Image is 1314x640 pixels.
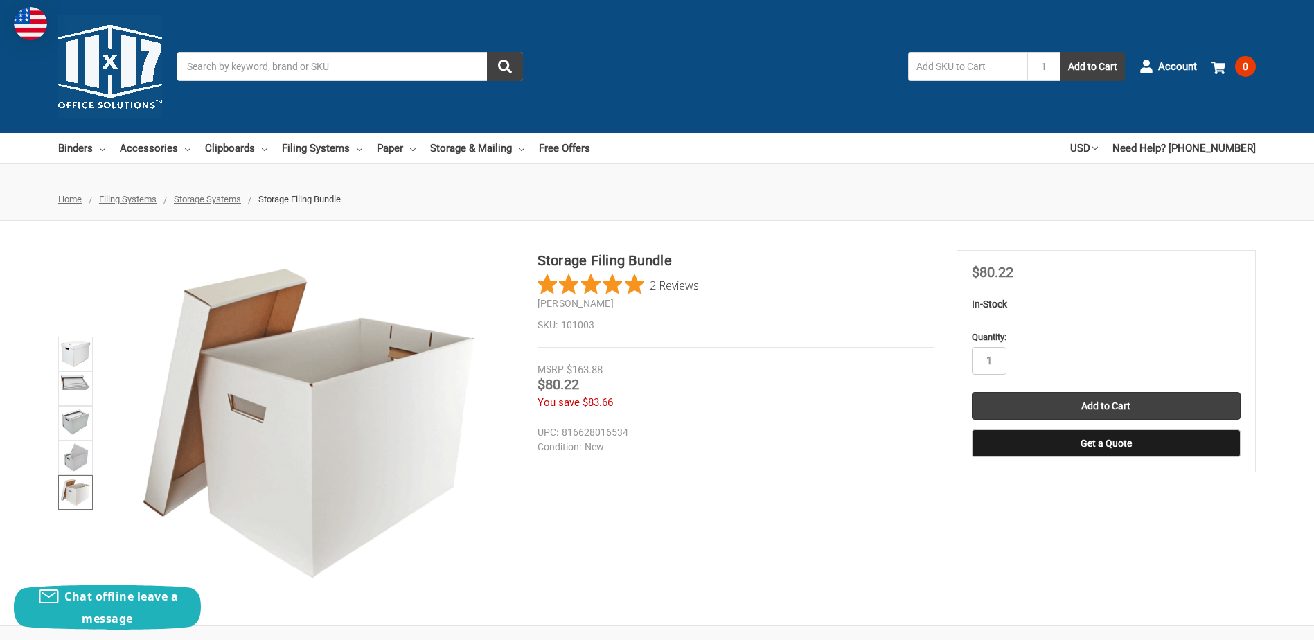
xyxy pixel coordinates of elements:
a: Storage & Mailing [430,133,524,163]
a: Home [58,194,82,204]
a: Storage Systems [174,194,241,204]
a: Clipboards [205,133,267,163]
img: Storage Filing Bundle [60,339,91,369]
a: Paper [377,133,416,163]
a: 0 [1211,48,1256,85]
input: Add SKU to Cart [908,52,1027,81]
dd: 101003 [538,318,934,332]
img: duty and tax information for United States [14,7,47,40]
button: Add to Cart [1060,52,1125,81]
a: [PERSON_NAME] [538,298,614,309]
a: Binders [58,133,105,163]
dt: Condition: [538,440,581,454]
img: 11x17.com [58,15,162,118]
img: Storage Filing Bundle [62,443,89,473]
span: 2 Reviews [650,274,699,295]
span: You save [538,396,580,409]
span: Account [1158,59,1197,75]
span: $163.88 [567,364,603,376]
span: $83.66 [583,396,613,409]
a: Accessories [120,133,190,163]
img: Storage Filing Bundle [60,477,91,508]
img: Storage Filing Bundle [136,250,482,596]
h1: Storage Filing Bundle [538,250,934,271]
a: Account [1139,48,1197,85]
input: Search by keyword, brand or SKU [177,52,523,81]
dd: New [538,440,927,454]
label: Quantity: [972,330,1241,344]
button: Chat offline leave a message [14,585,201,630]
span: Chat offline leave a message [64,589,178,626]
a: Free Offers [539,133,590,163]
dd: 816628016534 [538,425,927,440]
a: Filing Systems [282,133,362,163]
span: $80.22 [538,376,579,393]
span: 0 [1235,56,1256,77]
a: USD [1070,133,1098,163]
a: Filing Systems [99,194,157,204]
dt: UPC: [538,425,558,440]
div: MSRP [538,362,564,377]
a: Need Help? [PHONE_NUMBER] [1112,133,1256,163]
img: Storage Filing Bundle [60,373,91,390]
p: In-Stock [972,297,1241,312]
dt: SKU: [538,318,558,332]
button: Get a Quote [972,429,1241,457]
button: Rated 5 out of 5 stars from 2 reviews. Jump to reviews. [538,274,699,295]
span: $80.22 [972,264,1013,281]
img: Storage Filing Bundle [60,408,91,436]
span: Storage Filing Bundle [258,194,341,204]
input: Add to Cart [972,392,1241,420]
